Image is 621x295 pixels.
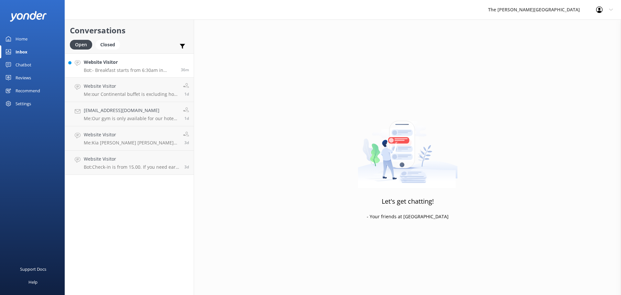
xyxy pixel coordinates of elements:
[10,11,47,22] img: yonder-white-logo.png
[84,59,176,66] h4: Website Visitor
[84,67,176,73] p: Bot: - Breakfast starts from 6:30am in Summer and Spring and from 7:00am in Autumn and Winter. - ...
[16,45,27,58] div: Inbox
[84,107,178,114] h4: [EMAIL_ADDRESS][DOMAIN_NAME]
[95,41,123,48] a: Closed
[70,41,95,48] a: Open
[358,107,458,188] img: artwork of a man stealing a conversation from at giant smartphone
[65,126,194,151] a: Website VisitorMe:Kia [PERSON_NAME] [PERSON_NAME], Thank you for your message, Wi will send you t...
[70,24,189,37] h2: Conversations
[65,102,194,126] a: [EMAIL_ADDRESS][DOMAIN_NAME]Me:Our gym is only available for our hotel guests.1d
[184,140,189,145] span: Aug 21 2025 05:40am (UTC +12:00) Pacific/Auckland
[65,151,194,175] a: Website VisitorBot:Check-in is from 15.00. If you need early check-in, it's subject to availabili...
[184,91,189,97] span: Aug 22 2025 02:15pm (UTC +12:00) Pacific/Auckland
[70,40,92,50] div: Open
[84,131,178,138] h4: Website Visitor
[181,67,189,73] span: Aug 24 2025 08:58am (UTC +12:00) Pacific/Auckland
[84,83,178,90] h4: Website Visitor
[382,196,434,207] h3: Let's get chatting!
[20,263,46,276] div: Support Docs
[367,213,449,220] p: - Your friends at [GEOGRAPHIC_DATA]
[95,40,120,50] div: Closed
[16,71,31,84] div: Reviews
[184,164,189,170] span: Aug 20 2025 05:29pm (UTC +12:00) Pacific/Auckland
[84,164,180,170] p: Bot: Check-in is from 15.00. If you need early check-in, it's subject to availability and fees ma...
[65,78,194,102] a: Website VisitorMe:our Continental buffet is excluding hot food.1d
[84,140,178,146] p: Me: Kia [PERSON_NAME] [PERSON_NAME], Thank you for your message, Wi will send you the receipt to ...
[16,84,40,97] div: Recommend
[16,58,31,71] div: Chatbot
[84,116,178,121] p: Me: Our gym is only available for our hotel guests.
[16,32,27,45] div: Home
[84,91,178,97] p: Me: our Continental buffet is excluding hot food.
[184,116,189,121] span: Aug 22 2025 02:09pm (UTC +12:00) Pacific/Auckland
[16,97,31,110] div: Settings
[84,155,180,163] h4: Website Visitor
[65,53,194,78] a: Website VisitorBot:- Breakfast starts from 6:30am in Summer and Spring and from 7:00am in Autumn ...
[28,276,38,289] div: Help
